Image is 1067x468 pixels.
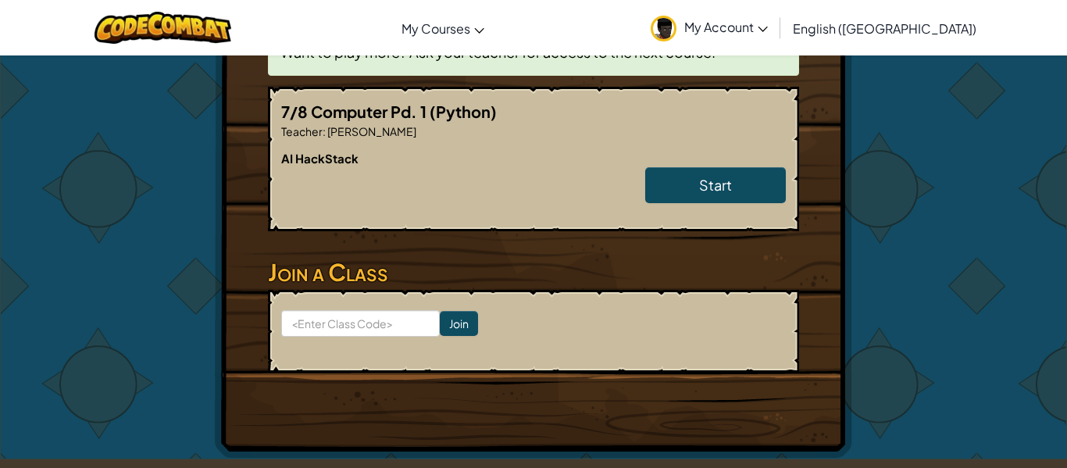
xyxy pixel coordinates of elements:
[394,7,492,49] a: My Courses
[281,102,430,121] span: 7/8 Computer Pd. 1
[699,176,732,194] span: Start
[281,124,323,138] span: Teacher
[326,124,416,138] span: [PERSON_NAME]
[323,124,326,138] span: :
[268,255,799,290] h3: Join a Class
[684,19,768,35] span: My Account
[95,12,231,44] img: CodeCombat logo
[281,310,440,337] input: <Enter Class Code>
[785,7,984,49] a: English ([GEOGRAPHIC_DATA])
[793,20,976,37] span: English ([GEOGRAPHIC_DATA])
[401,20,470,37] span: My Courses
[430,102,497,121] span: (Python)
[281,151,359,166] span: AI HackStack
[643,3,776,52] a: My Account
[645,167,786,203] a: Start
[440,311,478,336] input: Join
[651,16,676,41] img: avatar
